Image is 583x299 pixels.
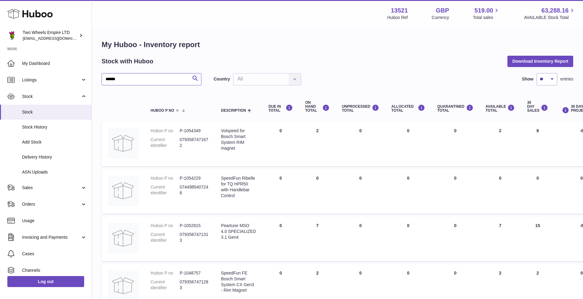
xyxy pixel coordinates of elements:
[507,56,573,67] button: Download Inventory Report
[180,223,209,229] dd: P-1052815
[221,109,246,113] span: Description
[22,124,87,130] span: Stock History
[151,223,180,229] dt: Huboo P no
[7,276,84,287] a: Log out
[305,101,330,113] div: ON HAND Total
[524,6,576,21] a: 63,288.16 AVAILABLE Stock Total
[391,6,408,15] strong: 13521
[22,139,87,145] span: Add Stock
[299,217,336,261] td: 7
[22,267,87,273] span: Channels
[7,31,17,40] img: justas@twowheelsempire.com
[151,128,180,134] dt: Huboo P no
[480,217,521,261] td: 7
[268,104,293,113] div: DUE IN TOTAL
[336,169,385,214] td: 0
[180,137,209,148] dd: 0793567471672
[221,175,256,199] div: SpeedFun Ribelle for TQ HPR50 with Handlebar Control
[560,76,573,82] span: entries
[391,104,425,113] div: ALLOCATED Total
[473,6,500,21] a: 519.00 Total sales
[480,122,521,166] td: 2
[521,217,554,261] td: 15
[521,122,554,166] td: 8
[23,36,90,41] span: [EMAIL_ADDRESS][DOMAIN_NAME]
[385,217,431,261] td: 0
[522,76,533,82] label: Show
[22,218,87,224] span: Usage
[108,175,138,206] img: product image
[22,61,87,66] span: My Dashboard
[342,104,379,113] div: UNPROCESSED Total
[262,122,299,166] td: 0
[454,176,457,181] span: 0
[180,184,209,196] dd: 0744985407248
[108,128,138,159] img: product image
[432,15,449,21] div: Currency
[299,169,336,214] td: 0
[151,232,180,243] dt: Current identifier
[22,109,87,115] span: Stock
[151,184,180,196] dt: Current identifier
[385,122,431,166] td: 0
[480,169,521,214] td: 0
[299,122,336,166] td: 2
[486,104,515,113] div: AVAILABLE Total
[151,279,180,291] dt: Current identifier
[23,30,78,41] div: Two Wheels Empire LTD
[262,169,299,214] td: 0
[473,15,500,21] span: Total sales
[221,128,256,151] div: Volspeed for Bosch Smart System RIM magnet
[22,154,87,160] span: Delivery History
[22,94,80,99] span: Stock
[102,57,153,65] h2: Stock with Huboo
[454,271,457,275] span: 0
[151,109,174,113] span: Huboo P no
[180,270,209,276] dd: P-1048757
[180,128,209,134] dd: P-1054349
[22,169,87,175] span: ASN Uploads
[387,15,408,21] div: Huboo Ref
[22,201,80,207] span: Orders
[521,169,554,214] td: 0
[180,279,209,291] dd: 0793567471283
[151,270,180,276] dt: Huboo P no
[22,234,80,240] span: Invoicing and Payments
[180,232,209,243] dd: 0793567471313
[22,185,80,191] span: Sales
[527,101,548,113] div: 30 DAY SALES
[454,128,457,133] span: 0
[436,6,449,15] strong: GBP
[262,217,299,261] td: 0
[385,169,431,214] td: 0
[180,175,209,181] dd: P-1054229
[454,223,457,228] span: 0
[541,6,569,15] span: 63,288.16
[22,251,87,257] span: Cases
[151,175,180,181] dt: Huboo P no
[336,122,385,166] td: 0
[151,137,180,148] dt: Current identifier
[524,15,576,21] span: AVAILABLE Stock Total
[336,217,385,261] td: 0
[437,104,473,113] div: QUARANTINED Total
[108,223,138,253] img: product image
[221,270,256,293] div: SpeedFun FE Bosch Smart System CX Gen3 - Rim Magnet
[474,6,493,15] span: 519.00
[22,77,80,83] span: Listings
[214,76,230,82] label: Country
[221,223,256,240] div: Peartune MSO 4.0 SPECIALIZED 3.1 Gen4
[102,40,573,50] h1: My Huboo - Inventory report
